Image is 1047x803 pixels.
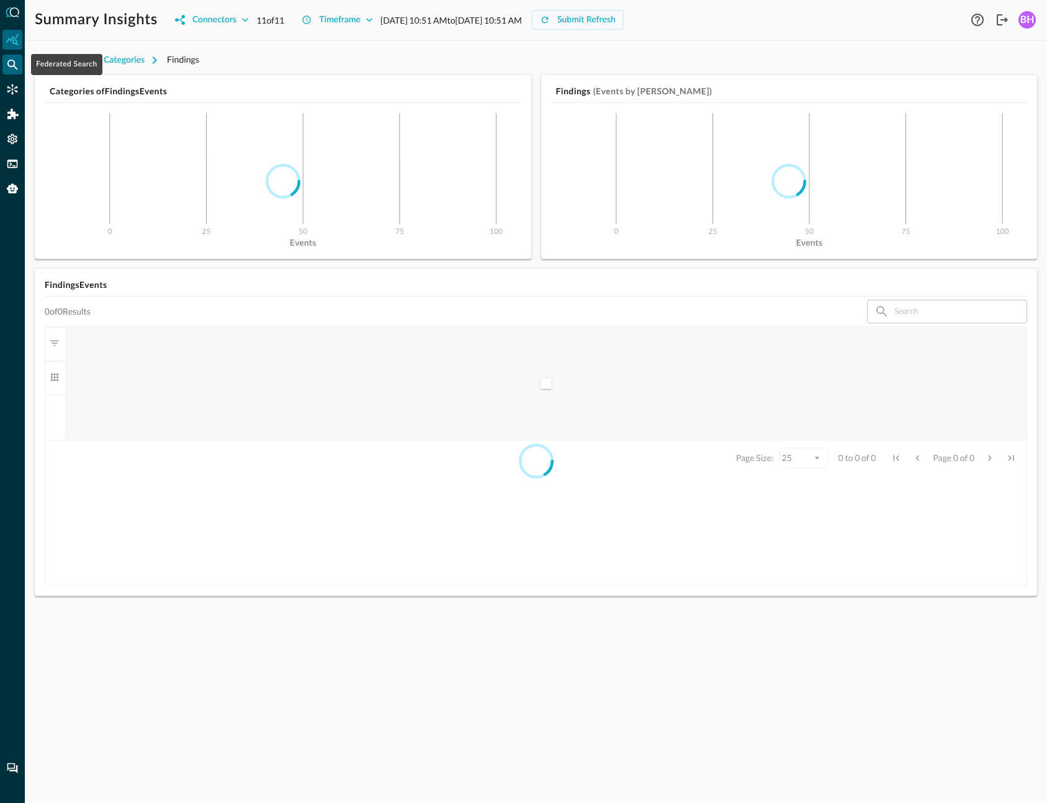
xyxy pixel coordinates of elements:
div: Connectors [2,79,22,99]
h5: (Events by [PERSON_NAME]) [593,85,712,97]
h5: Findings Events [45,279,1027,291]
div: Summary Insights [2,30,22,50]
div: Federated Search [31,54,102,75]
h5: Categories of Findings Events [50,85,521,97]
div: BH [1018,11,1036,29]
button: Investigation Categories [35,50,167,70]
button: Timeframe [294,10,380,30]
button: Logout [992,10,1012,30]
div: Addons [3,104,23,124]
p: [DATE] 10:51 AM to [DATE] 10:51 AM [380,14,522,27]
div: Federated Search [2,55,22,74]
span: Findings [167,54,199,65]
div: Submit Refresh [557,12,616,28]
button: Submit Refresh [532,10,624,30]
div: Settings [2,129,22,149]
h1: Summary Insights [35,10,158,30]
input: Search [894,300,999,323]
p: 0 of 0 Results [45,306,91,317]
button: Help [968,10,987,30]
button: Connectors [168,10,256,30]
div: FSQL [2,154,22,174]
div: Connectors [192,12,236,28]
h5: Findings [556,85,591,97]
p: 11 of 11 [256,14,284,27]
div: Timeframe [319,12,361,28]
div: Chat [2,758,22,778]
div: Query Agent [2,179,22,199]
